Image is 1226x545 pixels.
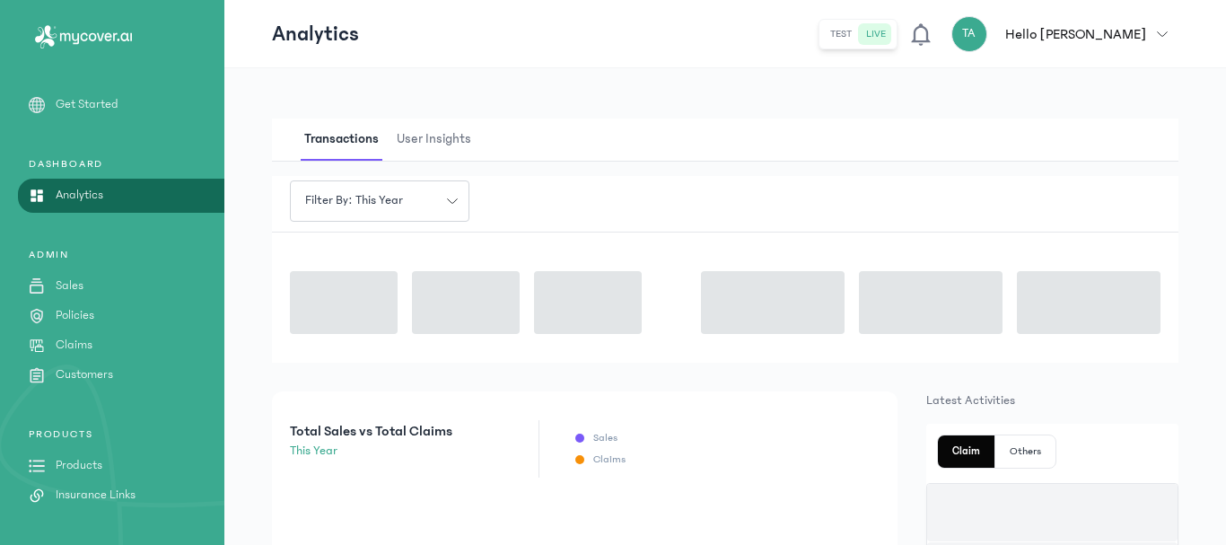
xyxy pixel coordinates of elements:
p: Products [56,456,102,475]
p: Total Sales vs Total Claims [290,420,452,442]
button: Transactions [301,119,393,161]
span: Filter by: this year [294,191,414,210]
button: test [823,23,859,45]
p: Analytics [56,186,103,205]
p: Claims [593,453,626,467]
p: Analytics [272,20,359,48]
p: Insurance Links [56,486,136,505]
span: Transactions [301,119,382,161]
p: Sales [593,431,617,445]
p: Latest Activities [926,391,1178,409]
button: Claim [938,435,995,468]
p: Hello [PERSON_NAME] [1005,23,1146,45]
p: Claims [56,336,92,355]
p: Sales [56,277,83,295]
p: this year [290,442,452,461]
button: TAHello [PERSON_NAME] [951,16,1178,52]
button: Others [995,435,1055,468]
button: Filter by: this year [290,180,469,222]
span: User Insights [393,119,475,161]
p: Policies [56,306,94,325]
p: Customers [56,365,113,384]
button: User Insights [393,119,486,161]
p: Get Started [56,95,118,114]
div: TA [951,16,987,52]
button: live [859,23,893,45]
